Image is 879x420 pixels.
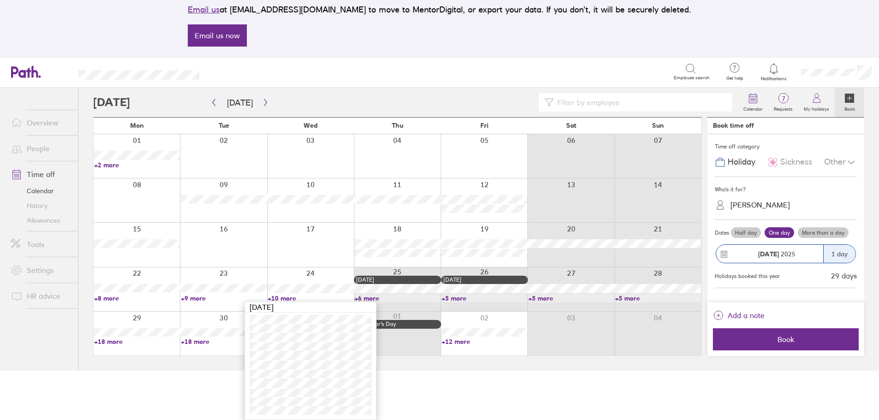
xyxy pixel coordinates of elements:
span: Wed [304,122,317,129]
div: Holidays booked this year [715,273,780,279]
div: [DATE] [356,277,438,283]
a: +5 more [528,294,614,302]
div: [DATE] [443,277,526,283]
strong: [DATE] [758,250,779,258]
div: Time off category [715,140,857,154]
div: Search [224,67,248,76]
input: Filter by employee [554,94,727,111]
span: Sat [566,122,576,129]
button: Book [713,328,859,350]
p: at [EMAIL_ADDRESS][DOMAIN_NAME] to move to MentorDigital, or export your data. If you don’t, it w... [188,3,691,16]
a: +9 more [181,294,267,302]
a: Allowances [4,213,78,228]
div: Other [824,154,857,171]
span: Holiday [728,157,755,167]
a: +6 more [354,294,440,302]
span: Sickness [780,157,812,167]
label: Half day [731,227,761,238]
a: +10 more [268,294,353,302]
a: +5 more [615,294,701,302]
a: Email us now [188,24,247,47]
a: Calendar [4,183,78,198]
a: People [4,139,78,158]
a: Book [835,88,864,117]
a: +18 more [181,337,267,346]
a: HR advice [4,287,78,305]
span: Thu [392,122,403,129]
div: Who's it for? [715,183,857,196]
a: Calendar [738,88,768,117]
a: Tools [4,235,78,254]
span: Tue [219,122,229,129]
div: [PERSON_NAME] [730,201,790,209]
span: Mon [130,122,144,129]
a: +2 more [94,161,180,169]
div: 29 days [831,272,857,280]
a: Overview [4,113,78,132]
label: My holidays [798,104,835,112]
span: Sun [652,122,664,129]
label: Book [839,104,861,112]
label: Requests [768,104,798,112]
span: Employee search [674,75,710,81]
a: History [4,198,78,213]
span: Fri [480,122,489,129]
span: Notifications [759,76,789,82]
a: Email us [188,5,220,14]
span: 7 [768,95,798,102]
a: My holidays [798,88,835,117]
div: [DATE] [245,302,376,313]
span: Book [719,335,852,343]
a: +5 more [442,294,527,302]
label: More than a day [798,227,849,238]
span: Get help [720,76,750,81]
button: [DATE] 20251 day [715,240,857,268]
a: Time off [4,165,78,183]
span: 2025 [758,250,795,258]
a: +8 more [94,294,180,302]
div: Book time off [713,122,754,129]
button: Add a note [713,308,765,323]
button: [DATE] [220,95,260,110]
a: Notifications [759,62,789,82]
a: +18 more [94,337,180,346]
label: One day [765,227,794,238]
label: Calendar [738,104,768,112]
a: 7Requests [768,88,798,117]
span: Dates [715,230,729,236]
a: +12 more [442,337,527,346]
div: 1 day [823,245,855,263]
div: New Year’s Day [356,321,438,327]
span: Add a note [728,308,765,323]
a: Settings [4,261,78,279]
